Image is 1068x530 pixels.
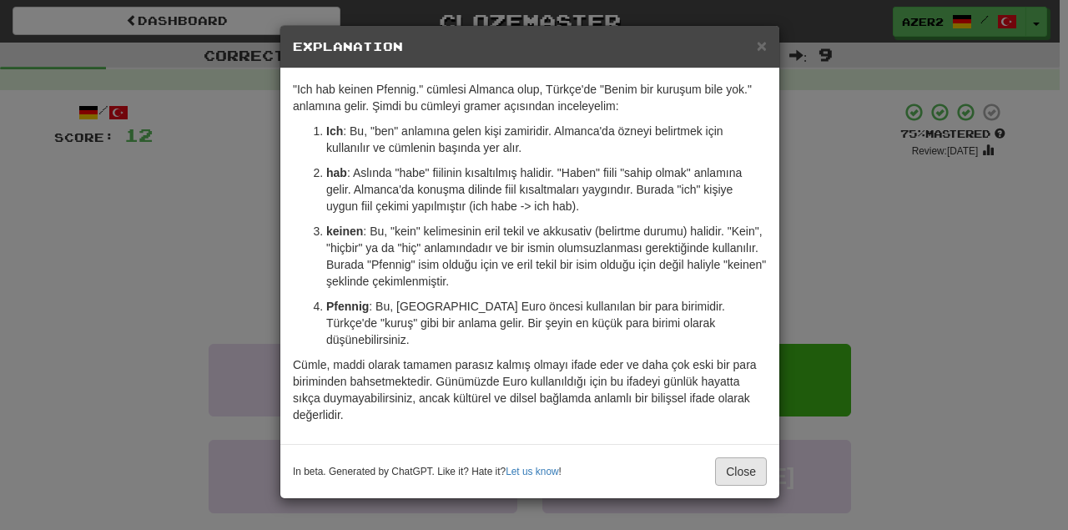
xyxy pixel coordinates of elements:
p: "Ich hab keinen Pfennig." cümlesi Almanca olup, Türkçe'de "Benim bir kuruşum bile yok." anlamına ... [293,81,767,114]
p: : Bu, "kein" kelimesinin eril tekil ve akkusativ (belirtme durumu) halidir. "Kein", "hiçbir" ya d... [326,223,767,290]
strong: keinen [326,225,363,238]
strong: Ich [326,124,343,138]
strong: Pfennig [326,300,369,313]
button: Close [757,37,767,54]
strong: hab [326,166,347,179]
p: : Bu, "ben" anlamına gelen kişi zamiridir. Almanca'da özneyi belirtmek için kullanılır ve cümleni... [326,123,767,156]
span: × [757,36,767,55]
p: : Aslında "habe" fiilinin kısaltılmış halidir. "Haben" fiili "sahip olmak" anlamına gelir. Almanc... [326,164,767,215]
h5: Explanation [293,38,767,55]
p: : Bu, [GEOGRAPHIC_DATA] Euro öncesi kullanılan bir para birimidir. Türkçe'de "kuruş" gibi bir anl... [326,298,767,348]
button: Close [715,457,767,486]
p: Cümle, maddi olarak tamamen parasız kalmış olmayı ifade eder ve daha çok eski bir para biriminden... [293,356,767,423]
small: In beta. Generated by ChatGPT. Like it? Hate it? ! [293,465,562,479]
a: Let us know [506,466,558,477]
